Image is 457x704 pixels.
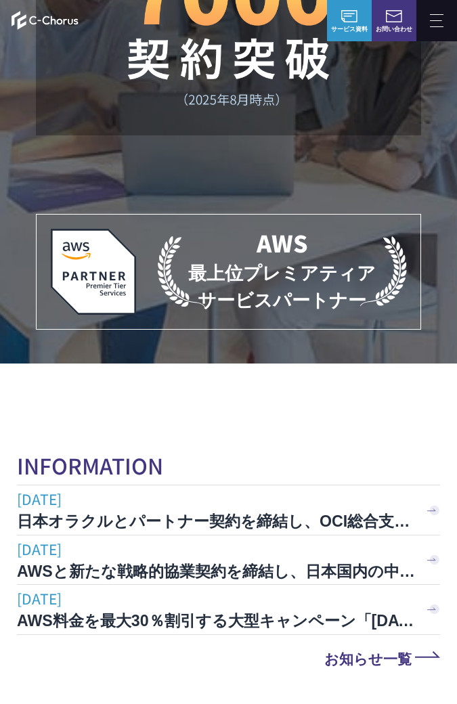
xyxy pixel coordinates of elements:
span: [DATE] [17,489,420,510]
span: サービス資料 [331,24,368,34]
span: お問い合わせ [376,24,412,34]
a: [DATE] AWSと新たな戦略的協業契約を締結し、日本国内の中堅・中小企業でのAWS活用を加速 [17,535,440,584]
a: [DATE] AWS料金を最大30％割引する大型キャンペーン「[DATE]AWSの旅」の提供を開始 [17,585,440,634]
span: [DATE] [17,588,420,610]
img: AWSプレミアティアサービスパートナー [51,229,137,315]
span: [DATE] [17,539,420,560]
em: AWS [257,226,308,259]
h3: 日本オラクルとパートナー契約を締結し、OCI総合支援サービスの提供を開始 [17,510,420,533]
a: [DATE] 日本オラクルとパートナー契約を締結し、OCI総合支援サービスの提供を開始 [17,485,440,534]
h3: AWSと新たな戦略的協業契約を締結し、日本国内の中堅・中小企業でのAWS活用を加速 [17,560,420,584]
a: お知らせ一覧 [17,651,440,665]
h2: INFORMATION [17,449,440,481]
p: 最上位プレミアティア サービスパートナー [158,231,406,312]
img: お問い合わせ [386,10,402,22]
h3: AWS料金を最大30％割引する大型キャンペーン「[DATE]AWSの旅」の提供を開始 [17,610,420,633]
img: AWS総合支援サービス C-Chorus サービス資料 [341,10,357,22]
